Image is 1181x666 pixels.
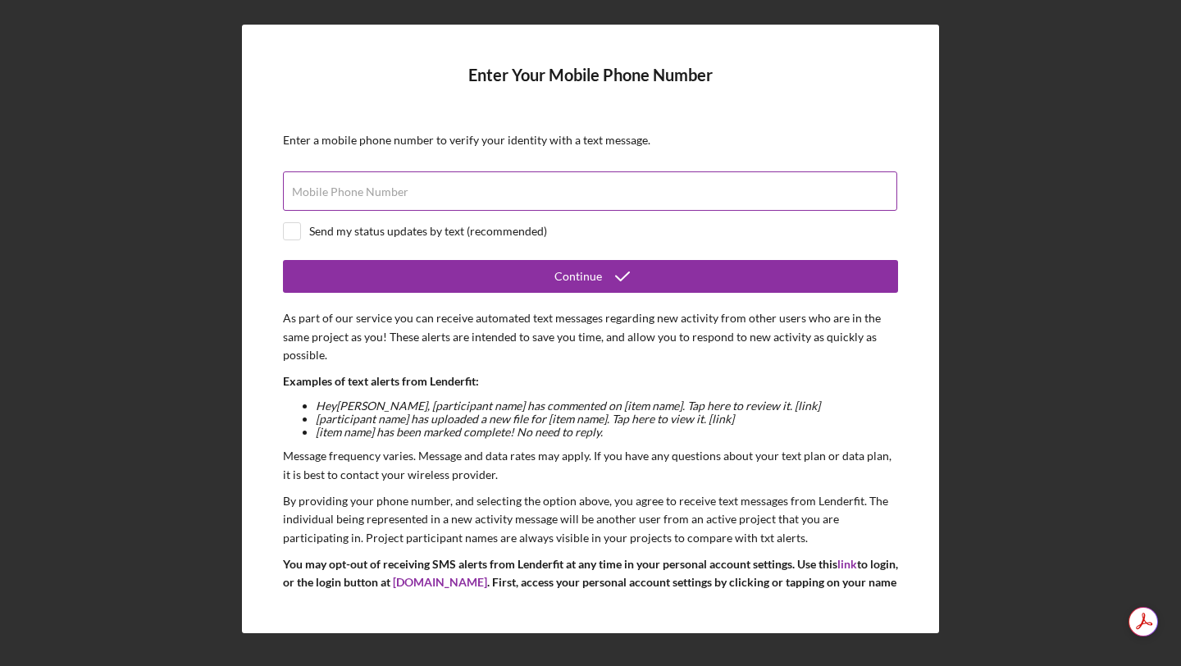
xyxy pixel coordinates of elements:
p: By providing your phone number, and selecting the option above, you agree to receive text message... [283,492,898,547]
div: Continue [554,260,602,293]
p: As part of our service you can receive automated text messages regarding new activity from other ... [283,309,898,364]
a: link [837,557,857,571]
label: Mobile Phone Number [292,185,408,198]
p: Message frequency varies. Message and data rates may apply. If you have any questions about your ... [283,447,898,484]
p: You may opt-out of receiving SMS alerts from Lenderfit at any time in your personal account setti... [283,555,898,629]
div: Enter a mobile phone number to verify your identity with a text message. [283,134,898,147]
button: Continue [283,260,898,293]
h4: Enter Your Mobile Phone Number [283,66,898,109]
p: Examples of text alerts from Lenderfit: [283,372,898,390]
a: [DOMAIN_NAME] [393,575,487,589]
li: Hey [PERSON_NAME] , [participant name] has commented on [item name]. Tap here to review it. [link] [316,399,898,413]
li: [item name] has been marked complete! No need to reply. [316,426,898,439]
div: Send my status updates by text (recommended) [309,225,547,238]
li: [participant name] has uploaded a new file for [item name]. Tap here to view it. [link] [316,413,898,426]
